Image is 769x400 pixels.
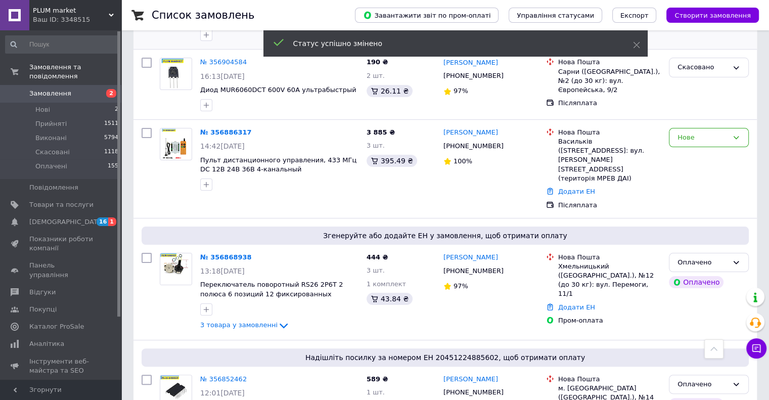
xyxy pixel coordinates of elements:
div: [PHONE_NUMBER] [441,386,506,399]
a: Створити замовлення [656,11,759,19]
span: Оплачені [35,162,67,171]
div: Сарни ([GEOGRAPHIC_DATA].), №2 (до 30 кг): вул. Європейська, 9/2 [558,67,661,95]
span: 3 шт. [367,142,385,149]
div: Нова Пошта [558,375,661,384]
div: [PHONE_NUMBER] [441,264,506,278]
a: Переключатель поворотный RS26 2P6T 2 полюса 6 позиций 12 фиксированных положений [200,281,343,307]
div: Нове [677,132,728,143]
div: Васильків ([STREET_ADDRESS]: вул. [PERSON_NAME][STREET_ADDRESS] (територія МРЕВ ДАІ) [558,137,661,183]
span: 1 шт. [367,388,385,396]
div: Нова Пошта [558,128,661,137]
a: № 356904584 [200,58,247,66]
input: Пошук [5,35,119,54]
span: Покупці [29,305,57,314]
div: Ваш ID: 3348515 [33,15,121,24]
span: 1 комплект [367,280,406,288]
button: Чат з покупцем [746,338,766,359]
span: 100% [454,157,472,165]
button: Створити замовлення [666,8,759,23]
span: 444 ₴ [367,253,388,261]
img: Фото товару [162,128,190,160]
div: Пром-оплата [558,316,661,325]
span: 14:42[DATE] [200,142,245,150]
a: 3 товара у замовленні [200,321,290,329]
a: [PERSON_NAME] [443,58,498,68]
a: [PERSON_NAME] [443,375,498,384]
div: Хмельницький ([GEOGRAPHIC_DATA].), №12 (до 30 кг): вул. Перемоги, 11/1 [558,262,661,299]
h1: Список замовлень [152,9,254,21]
div: Оплачено [677,257,728,268]
div: Оплачено [669,276,723,288]
div: [PHONE_NUMBER] [441,140,506,153]
span: 190 ₴ [367,58,388,66]
div: Скасовано [677,62,728,73]
button: Управління статусами [509,8,602,23]
span: Відгуки [29,288,56,297]
span: 1 [108,217,116,226]
span: 16:13[DATE] [200,72,245,80]
button: Завантажити звіт по пром-оплаті [355,8,499,23]
span: PLUM market [33,6,109,15]
span: [DEMOGRAPHIC_DATA] [29,217,104,227]
a: [PERSON_NAME] [443,128,498,138]
button: Експорт [612,8,657,23]
span: Каталог ProSale [29,322,84,331]
div: Оплачено [677,379,728,390]
span: Прийняті [35,119,67,128]
span: Виконані [35,134,67,143]
span: Замовлення та повідомлення [29,63,121,81]
img: Фото товару [160,253,191,285]
span: Управління статусами [517,12,594,19]
span: Експорт [620,12,649,19]
span: 3 товара у замовленні [200,321,278,329]
span: 3 шт. [367,266,385,274]
div: Післяплата [558,99,661,108]
span: 16 [97,217,108,226]
span: Інструменти веб-майстра та SEO [29,357,94,375]
a: Фото товару [160,58,192,90]
span: Замовлення [29,89,71,98]
span: 589 ₴ [367,375,388,383]
span: 12:01[DATE] [200,389,245,397]
div: 43.84 ₴ [367,293,413,305]
span: Надішліть посилку за номером ЕН 20451224885602, щоб отримати оплату [146,352,745,363]
span: Нові [35,105,50,114]
span: 5794 [104,134,118,143]
div: 395.49 ₴ [367,155,417,167]
img: Фото товару [161,58,191,90]
a: Фото товару [160,253,192,285]
div: Нова Пошта [558,253,661,262]
span: Скасовані [35,148,70,157]
span: Панель управління [29,261,94,279]
a: Диод MUR6060DCT 600V 60A ультрабыстрый [200,86,356,94]
span: 1118 [104,148,118,157]
span: 13:18[DATE] [200,267,245,275]
span: Товари та послуги [29,200,94,209]
a: № 356868938 [200,253,252,261]
span: Повідомлення [29,183,78,192]
span: 155 [108,162,118,171]
div: 26.11 ₴ [367,85,413,97]
span: Завантажити звіт по пром-оплаті [363,11,490,20]
a: Пульт дистанционного управления, 433 МГц DC 12В 24В 36В 4-канальный [200,156,356,173]
span: 2 [106,89,116,98]
a: [PERSON_NAME] [443,253,498,262]
a: Фото товару [160,128,192,160]
span: Аналітика [29,339,64,348]
a: № 356852462 [200,375,247,383]
a: Додати ЕН [558,188,595,195]
div: Післяплата [558,201,661,210]
span: Створити замовлення [674,12,751,19]
span: 1511 [104,119,118,128]
span: Згенеруйте або додайте ЕН у замовлення, щоб отримати оплату [146,231,745,241]
span: 97% [454,282,468,290]
div: Нова Пошта [558,58,661,67]
div: Статус успішно змінено [293,38,608,49]
div: [PHONE_NUMBER] [441,69,506,82]
a: Додати ЕН [558,303,595,311]
span: 2 шт. [367,72,385,79]
span: 2 [115,105,118,114]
